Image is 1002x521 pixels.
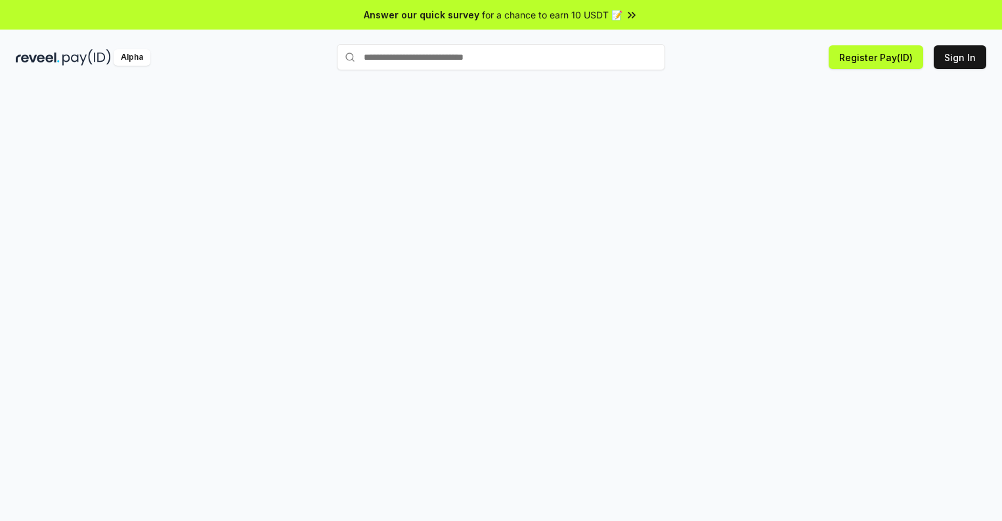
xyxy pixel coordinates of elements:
[829,45,923,69] button: Register Pay(ID)
[62,49,111,66] img: pay_id
[114,49,150,66] div: Alpha
[482,8,622,22] span: for a chance to earn 10 USDT 📝
[364,8,479,22] span: Answer our quick survey
[16,49,60,66] img: reveel_dark
[934,45,986,69] button: Sign In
